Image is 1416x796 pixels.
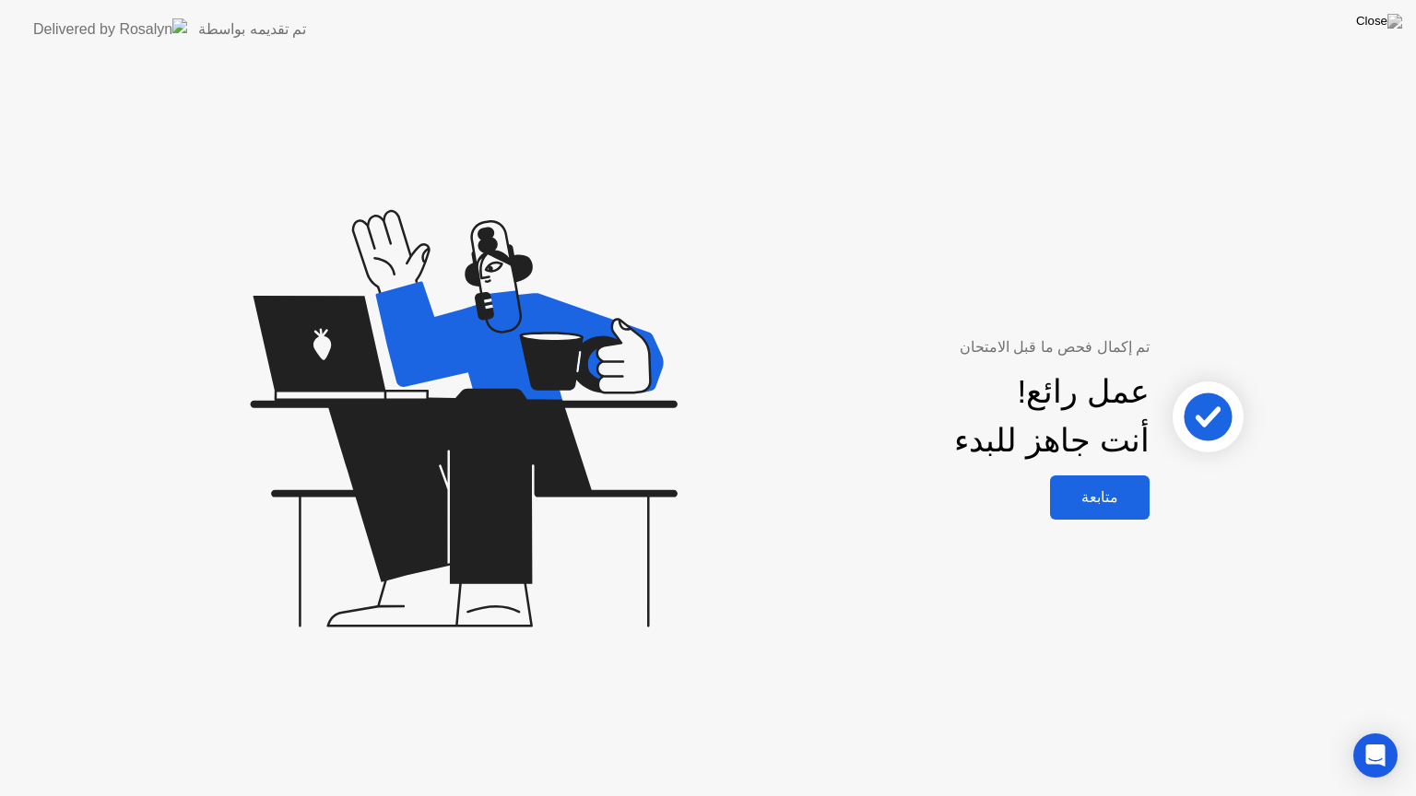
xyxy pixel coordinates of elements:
[1056,488,1144,506] div: متابعة
[769,336,1150,358] div: تم إكمال فحص ما قبل الامتحان
[954,368,1150,465] div: عمل رائع! أنت جاهز للبدء
[1050,475,1150,520] button: متابعة
[33,18,187,40] img: Delivered by Rosalyn
[1353,733,1398,778] div: Open Intercom Messenger
[1356,14,1402,29] img: Close
[198,18,306,41] div: تم تقديمه بواسطة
